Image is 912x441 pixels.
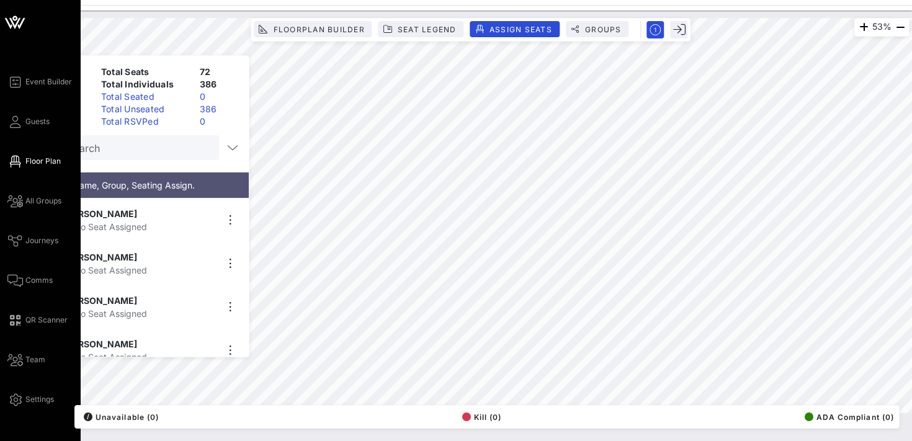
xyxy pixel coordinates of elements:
div: Total Unseated [96,103,195,115]
span: Guests [25,116,50,127]
div: 53% [854,18,910,37]
a: Comms [7,273,53,288]
button: Kill (0) [458,408,502,425]
button: /Unavailable (0) [80,408,159,425]
button: ADA Compliant (0) [801,408,894,425]
a: Event Builder [7,74,72,89]
span: Groups [584,25,622,34]
a: Guests [7,114,50,129]
span: All Groups [25,195,61,207]
div: 386 [195,103,244,115]
span: Journeys [25,235,58,246]
span: Floorplan Builder [272,25,364,34]
div: Total Individuals [96,78,195,91]
div: No Seat Assigned [64,264,217,277]
a: All Groups [7,194,61,208]
button: Floorplan Builder [254,21,372,37]
div: No Seat Assigned [64,220,217,233]
span: ADA Compliant (0) [805,412,894,422]
span: [PERSON_NAME] [64,207,137,220]
a: Settings [7,392,54,407]
div: Total RSVPed [96,115,195,128]
span: Floor Plan [25,156,61,167]
span: [PERSON_NAME] [64,294,137,307]
div: 0 [195,91,244,103]
div: / [84,412,92,421]
span: Seat Legend [397,25,457,34]
span: Event Builder [25,76,72,87]
span: Unavailable (0) [84,412,159,422]
button: Assign Seats [470,21,560,37]
div: Total Seats [96,66,195,78]
div: 72 [195,66,244,78]
a: Floor Plan [7,154,61,169]
button: Seat Legend [378,21,464,37]
span: [PERSON_NAME] [64,337,137,350]
a: Team [7,352,45,367]
span: Name, Group, Seating Assign. [73,180,195,190]
div: 386 [195,78,244,91]
div: No Seat Assigned [64,307,217,320]
span: Comms [25,275,53,286]
span: Assign Seats [489,25,552,34]
a: Journeys [7,233,58,248]
button: Groups [566,21,629,37]
div: No Seat Assigned [64,350,217,363]
span: Kill (0) [462,412,502,422]
span: [PERSON_NAME] [64,251,137,264]
span: Team [25,354,45,365]
div: 0 [195,115,244,128]
a: QR Scanner [7,313,68,327]
span: Settings [25,394,54,405]
div: Total Seated [96,91,195,103]
span: QR Scanner [25,314,68,326]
